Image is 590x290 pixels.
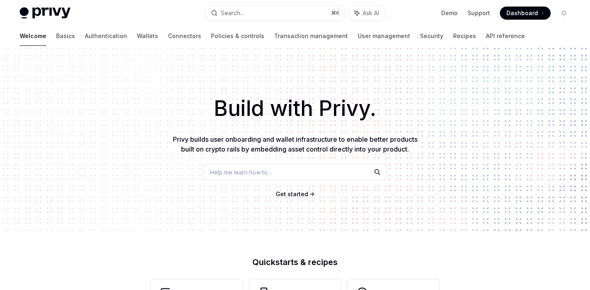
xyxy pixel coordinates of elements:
[221,8,244,18] div: Search...
[274,26,348,46] a: Transaction management
[210,168,272,177] span: Help me learn how to…
[85,26,127,46] a: Authentication
[56,26,75,46] a: Basics
[331,10,340,16] span: ⌘ K
[20,7,70,19] img: light logo
[173,135,418,153] span: Privy builds user onboarding and wallet infrastructure to enable better products built on crypto ...
[137,26,158,46] a: Wallets
[420,26,443,46] a: Security
[486,26,525,46] a: API reference
[467,9,490,17] a: Support
[13,93,577,125] h1: Build with Privy.
[363,9,379,17] span: Ask AI
[276,190,308,198] a: Get started
[557,7,570,20] button: Toggle dark mode
[276,190,308,197] span: Get started
[205,6,344,20] button: Search...⌘K
[453,26,476,46] a: Recipes
[211,26,264,46] a: Policies & controls
[168,26,201,46] a: Connectors
[358,26,410,46] a: User management
[500,7,551,20] a: Dashboard
[441,9,458,17] a: Demo
[151,258,439,266] h2: Quickstarts & recipes
[20,26,46,46] a: Welcome
[349,6,385,20] button: Ask AI
[506,9,538,17] span: Dashboard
